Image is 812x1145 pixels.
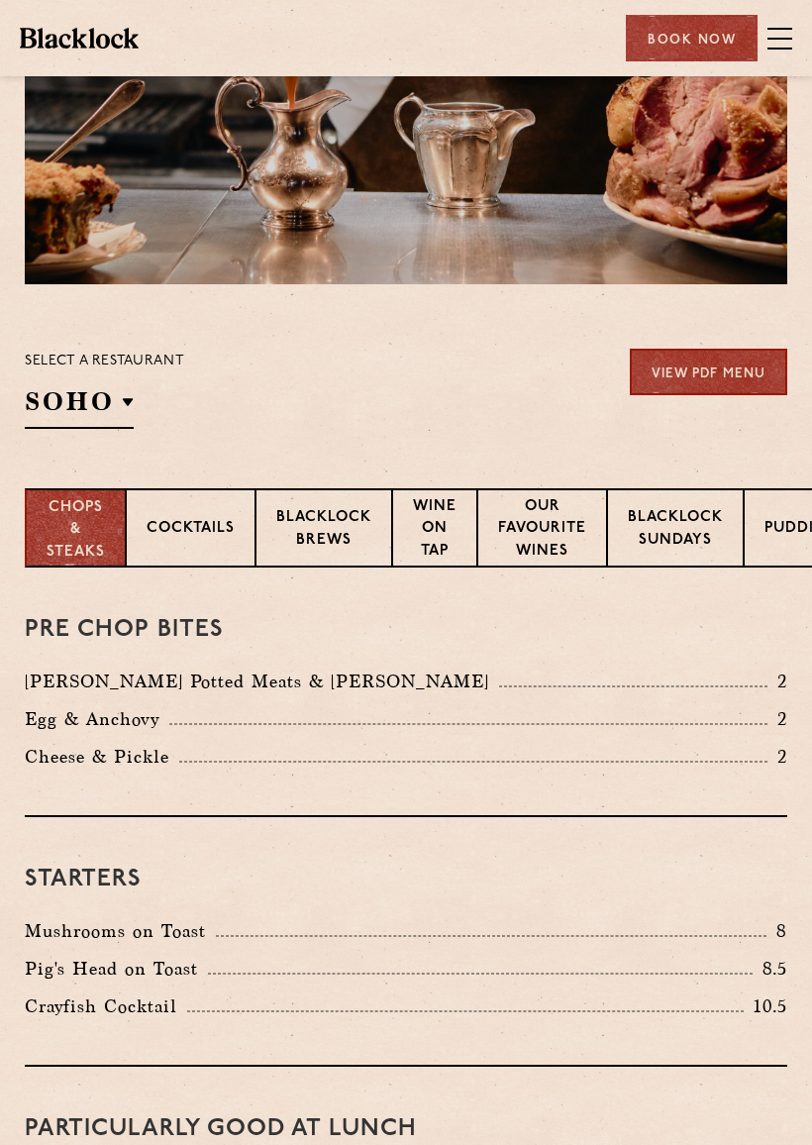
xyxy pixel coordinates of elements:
p: Pig's Head on Toast [25,955,208,983]
p: Mushrooms on Toast [25,917,216,945]
p: 10.5 [744,993,787,1019]
a: View PDF Menu [630,349,787,395]
p: Blacklock Sundays [628,507,723,554]
p: 8.5 [753,956,788,982]
p: Cocktails [147,518,235,543]
p: [PERSON_NAME] Potted Meats & [PERSON_NAME] [25,668,499,695]
p: Cheese & Pickle [25,743,179,771]
p: Chops & Steaks [47,497,105,565]
h3: PARTICULARLY GOOD AT LUNCH [25,1116,787,1142]
h3: Starters [25,867,787,892]
img: BL_Textured_Logo-footer-cropped.svg [20,28,139,48]
p: Crayfish Cocktail [25,992,187,1020]
p: Our favourite wines [498,496,586,566]
p: Wine on Tap [413,496,457,566]
p: Egg & Anchovy [25,705,169,733]
h2: SOHO [25,384,134,429]
div: Book Now [626,15,758,61]
p: Select a restaurant [25,349,184,374]
p: 2 [767,669,787,694]
p: 2 [767,706,787,732]
p: 8 [766,918,787,944]
p: Blacklock Brews [276,507,371,554]
p: 2 [767,744,787,770]
h3: Pre Chop Bites [25,617,787,643]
